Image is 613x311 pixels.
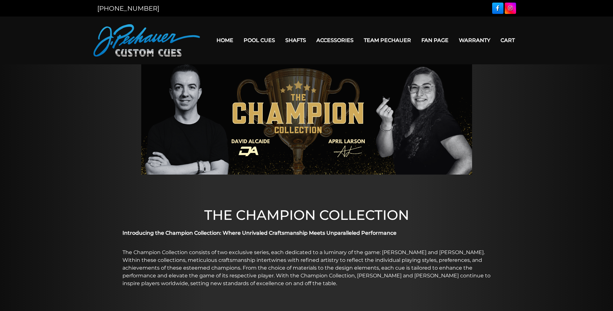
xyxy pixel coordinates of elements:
[454,32,495,48] a: Warranty
[416,32,454,48] a: Fan Page
[97,5,159,12] a: [PHONE_NUMBER]
[211,32,238,48] a: Home
[311,32,359,48] a: Accessories
[238,32,280,48] a: Pool Cues
[122,249,491,287] p: The Champion Collection consists of two exclusive series, each dedicated to a luminary of the gam...
[495,32,520,48] a: Cart
[93,24,200,57] img: Pechauer Custom Cues
[280,32,311,48] a: Shafts
[359,32,416,48] a: Team Pechauer
[122,230,396,236] strong: Introducing the Champion Collection: Where Unrivaled Craftsmanship Meets Unparalleled Performance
